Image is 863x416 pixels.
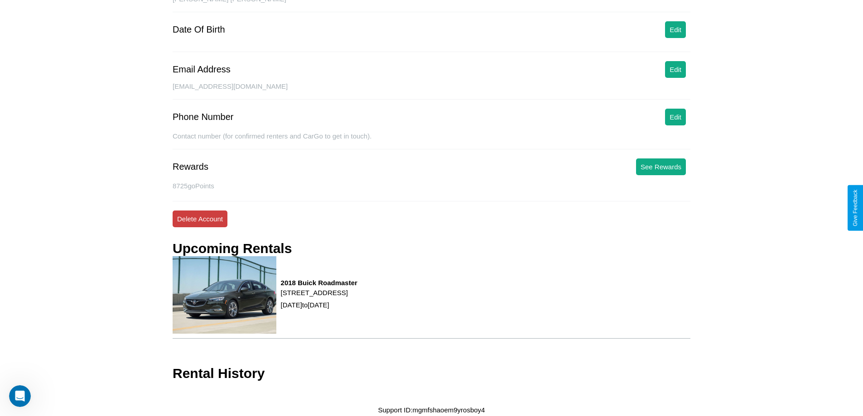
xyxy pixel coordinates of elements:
[665,21,686,38] button: Edit
[173,366,265,381] h3: Rental History
[378,404,485,416] p: Support ID: mgmfshaoem9yrosboy4
[636,158,686,175] button: See Rewards
[9,385,31,407] iframe: Intercom live chat
[173,82,690,100] div: [EMAIL_ADDRESS][DOMAIN_NAME]
[173,64,231,75] div: Email Address
[665,109,686,125] button: Edit
[173,256,276,334] img: rental
[281,299,357,311] p: [DATE] to [DATE]
[173,112,234,122] div: Phone Number
[173,162,208,172] div: Rewards
[665,61,686,78] button: Edit
[173,132,690,149] div: Contact number (for confirmed renters and CarGo to get in touch).
[852,190,858,226] div: Give Feedback
[173,241,292,256] h3: Upcoming Rentals
[281,287,357,299] p: [STREET_ADDRESS]
[281,279,357,287] h3: 2018 Buick Roadmaster
[173,210,227,227] button: Delete Account
[173,24,225,35] div: Date Of Birth
[173,180,690,192] p: 8725 goPoints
